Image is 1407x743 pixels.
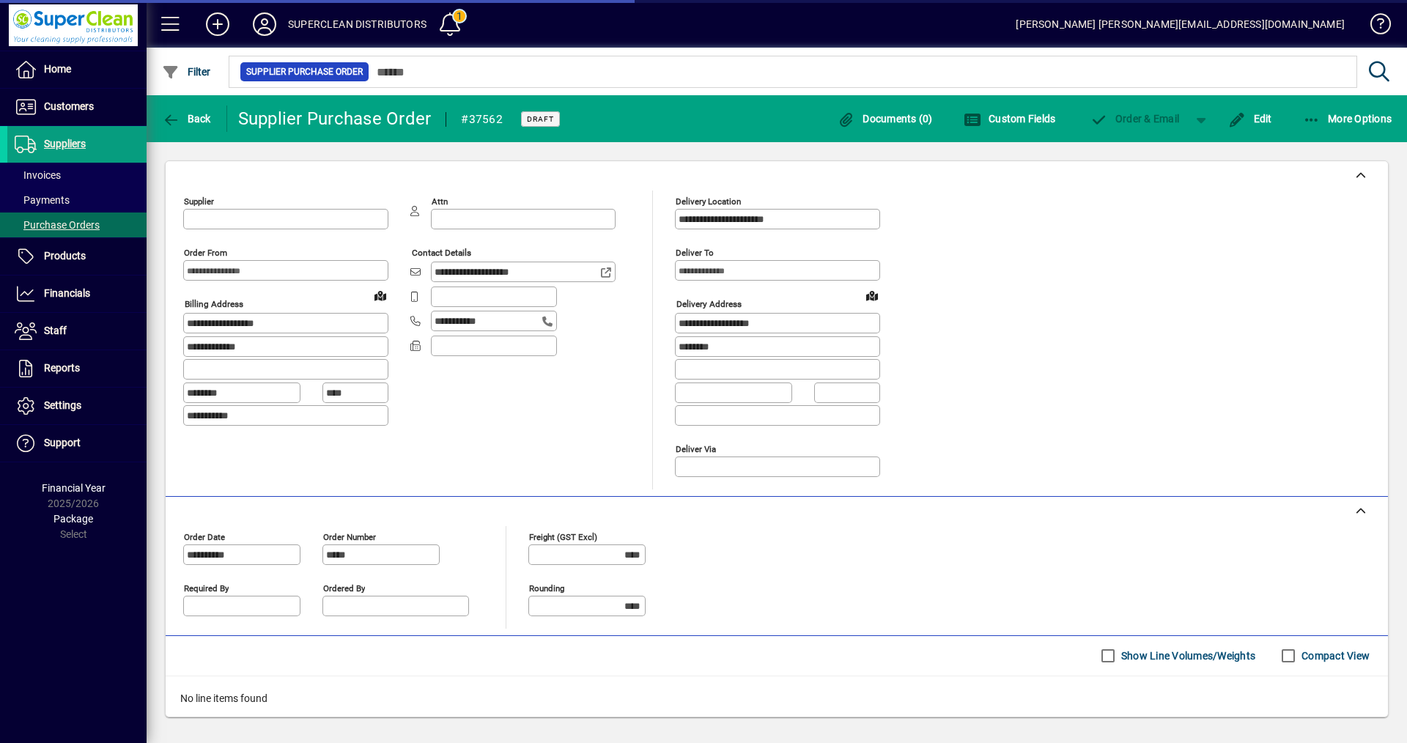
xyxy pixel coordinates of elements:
mat-label: Delivery Location [676,196,741,207]
a: Products [7,238,147,275]
span: Custom Fields [964,113,1056,125]
span: Purchase Orders [15,219,100,231]
div: SUPERCLEAN DISTRIBUTORS [288,12,426,36]
mat-label: Attn [432,196,448,207]
a: Customers [7,89,147,125]
a: Staff [7,313,147,350]
app-page-header-button: Back [147,106,227,132]
mat-label: Order date [184,531,225,541]
span: More Options [1303,113,1392,125]
span: Staff [44,325,67,336]
mat-label: Order number [323,531,376,541]
span: Reports [44,362,80,374]
span: Settings [44,399,81,411]
a: Payments [7,188,147,212]
button: Add [194,11,241,37]
button: Profile [241,11,288,37]
div: [PERSON_NAME] [PERSON_NAME][EMAIL_ADDRESS][DOMAIN_NAME] [1016,12,1345,36]
div: No line items found [166,676,1388,721]
mat-label: Rounding [529,583,564,593]
a: View on map [860,284,884,307]
span: Filter [162,66,211,78]
span: Order & Email [1090,113,1179,125]
a: Reports [7,350,147,387]
label: Show Line Volumes/Weights [1118,648,1255,663]
button: Order & Email [1082,106,1186,132]
span: Financials [44,287,90,299]
span: Products [44,250,86,262]
span: Customers [44,100,94,112]
span: Package [53,513,93,525]
span: Home [44,63,71,75]
button: Back [158,106,215,132]
mat-label: Deliver To [676,248,714,258]
mat-label: Required by [184,583,229,593]
mat-label: Order from [184,248,227,258]
mat-label: Freight (GST excl) [529,531,597,541]
a: Knowledge Base [1359,3,1389,51]
a: Settings [7,388,147,424]
button: More Options [1299,106,1396,132]
mat-label: Supplier [184,196,214,207]
span: Documents (0) [838,113,933,125]
span: Edit [1228,113,1272,125]
span: Support [44,437,81,448]
span: Suppliers [44,138,86,149]
a: View on map [369,284,392,307]
button: Filter [158,59,215,85]
label: Compact View [1299,648,1370,663]
span: Invoices [15,169,61,181]
div: Supplier Purchase Order [238,107,432,130]
a: Support [7,425,147,462]
button: Documents (0) [834,106,937,132]
div: #37562 [461,108,503,131]
a: Invoices [7,163,147,188]
span: Financial Year [42,482,106,494]
a: Home [7,51,147,88]
a: Financials [7,276,147,312]
mat-label: Ordered by [323,583,365,593]
span: Payments [15,194,70,206]
a: Purchase Orders [7,212,147,237]
mat-label: Deliver via [676,443,716,454]
span: Back [162,113,211,125]
button: Custom Fields [960,106,1060,132]
span: Draft [527,114,554,124]
span: Supplier Purchase Order [246,64,363,79]
button: Edit [1225,106,1276,132]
